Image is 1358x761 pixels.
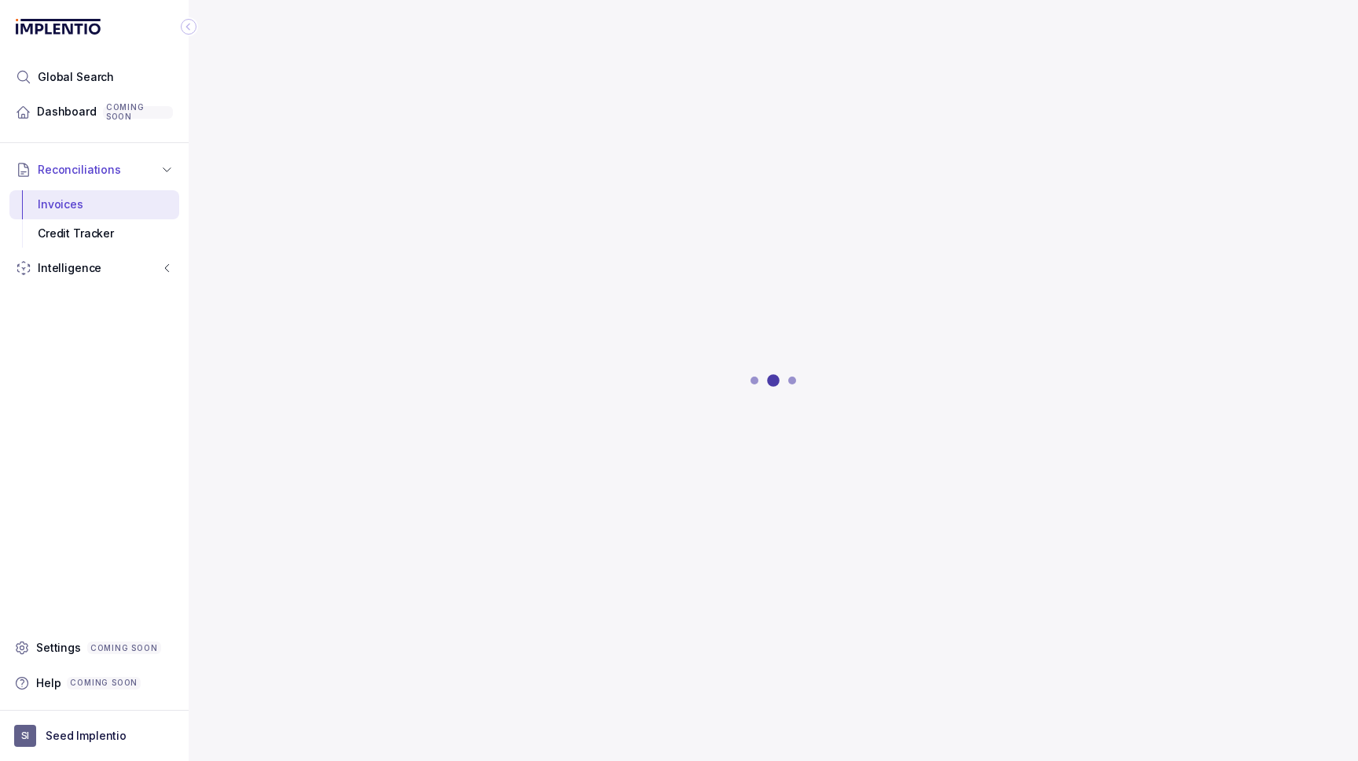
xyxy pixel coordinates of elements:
span: Help [36,675,61,691]
span: Intelligence [38,260,101,276]
div: Collapse Icon [179,17,198,36]
p: Seed Implentio [46,728,127,744]
span: Dashboard [37,104,97,119]
div: Coming Soon Chip [103,106,173,119]
span: Settings [36,640,81,656]
span: User initials [14,725,36,747]
p: COMING SOON [90,643,158,653]
div: Reconciliations [9,187,179,251]
div: Invoices [22,190,167,219]
span: Global Search [38,69,114,85]
button: Reconciliations [9,153,179,187]
div: Coming Soon Chip [67,677,141,689]
span: Reconciliations [38,162,121,178]
p: COMING SOON [106,108,170,117]
div: Coming Soon Chip [87,642,161,654]
p: COMING SOON [70,678,138,688]
div: Credit Tracker [22,219,167,248]
button: User initialsSeed Implentio [14,725,174,747]
iframe: Netlify Drawer [373,723,985,761]
button: Intelligence [9,251,179,285]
